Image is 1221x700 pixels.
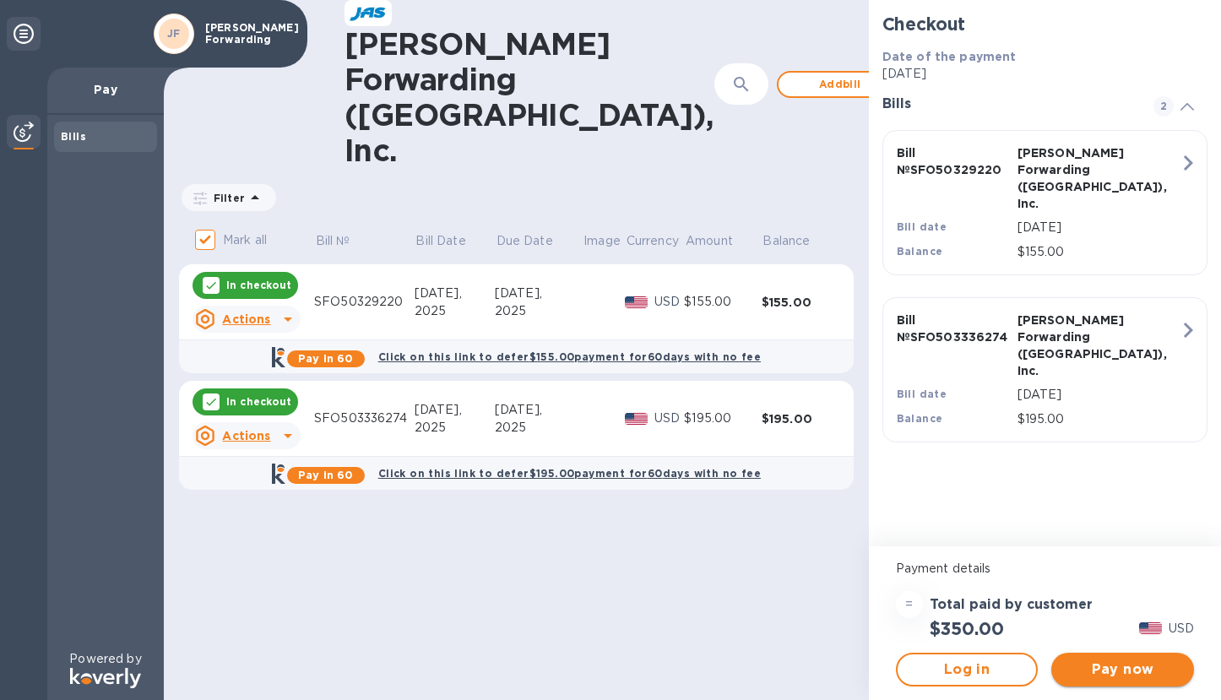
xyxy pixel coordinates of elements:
span: 2 [1153,96,1174,117]
h2: Checkout [882,14,1207,35]
p: Payment details [896,560,1194,578]
button: Pay now [1051,653,1194,686]
p: Due Date [497,232,553,250]
div: 2025 [415,302,495,320]
p: Powered by [69,650,141,668]
b: JF [167,27,181,40]
div: 2025 [495,419,583,437]
img: USD [625,413,648,425]
span: Amount [686,232,755,250]
p: [DATE] [1017,386,1180,404]
span: Bill Date [415,232,487,250]
div: [DATE], [415,401,495,419]
p: In checkout [226,394,291,409]
p: $155.00 [1017,243,1180,261]
span: Due Date [497,232,575,250]
p: Mark all [223,231,267,249]
b: Pay in 60 [298,469,353,481]
div: $195.00 [762,410,839,427]
b: Pay in 60 [298,352,353,365]
p: [PERSON_NAME] Forwarding ([GEOGRAPHIC_DATA]), Inc. [1017,144,1131,212]
button: Addbill [777,71,904,98]
p: Bill № [316,232,350,250]
p: [DATE] [882,65,1207,83]
p: Amount [686,232,733,250]
img: Logo [70,668,141,688]
b: Bills [61,130,86,143]
p: Bill № SFO503336274 [897,312,1011,345]
button: Log in [896,653,1039,686]
p: [DATE] [1017,219,1180,236]
b: Click on this link to defer $195.00 payment for 60 days with no fee [378,467,761,480]
b: Date of the payment [882,50,1017,63]
p: $195.00 [1017,410,1180,428]
div: $155.00 [684,293,761,311]
p: Bill Date [415,232,465,250]
p: In checkout [226,278,291,292]
p: Pay [61,81,150,98]
p: [PERSON_NAME] Forwarding [205,22,290,46]
h1: [PERSON_NAME] Forwarding ([GEOGRAPHIC_DATA]), Inc. [345,26,714,168]
span: Bill № [316,232,372,250]
p: USD [654,410,685,427]
span: Log in [911,659,1023,680]
p: USD [1169,620,1194,638]
h3: Total paid by customer [930,597,1093,613]
u: Actions [222,429,270,442]
b: Bill date [897,388,947,400]
p: Balance [762,232,810,250]
h2: $350.00 [930,618,1004,639]
img: USD [1139,622,1162,634]
button: Bill №SFO503336274[PERSON_NAME] Forwarding ([GEOGRAPHIC_DATA]), Inc.Bill date[DATE]Balance$195.00 [882,297,1207,442]
div: $155.00 [762,294,839,311]
p: Bill № SFO50329220 [897,144,1011,178]
p: [PERSON_NAME] Forwarding ([GEOGRAPHIC_DATA]), Inc. [1017,312,1131,379]
div: 2025 [415,419,495,437]
div: = [896,591,923,618]
img: USD [625,296,648,308]
b: Balance [897,412,943,425]
p: Filter [207,191,245,205]
h3: Bills [882,96,1133,112]
b: Click on this link to defer $155.00 payment for 60 days with no fee [378,350,761,363]
span: Balance [762,232,832,250]
div: SFO50329220 [314,293,415,311]
div: [DATE], [495,285,583,302]
p: Currency [627,232,679,250]
b: Bill date [897,220,947,233]
div: [DATE], [415,285,495,302]
p: USD [654,293,685,311]
u: Actions [222,312,270,326]
div: 2025 [495,302,583,320]
button: Bill №SFO50329220[PERSON_NAME] Forwarding ([GEOGRAPHIC_DATA]), Inc.Bill date[DATE]Balance$155.00 [882,130,1207,275]
div: [DATE], [495,401,583,419]
span: Add bill [792,74,888,95]
div: SFO503336274 [314,410,415,427]
p: Image [583,232,621,250]
span: Pay now [1065,659,1180,680]
b: Balance [897,245,943,258]
div: $195.00 [684,410,761,427]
